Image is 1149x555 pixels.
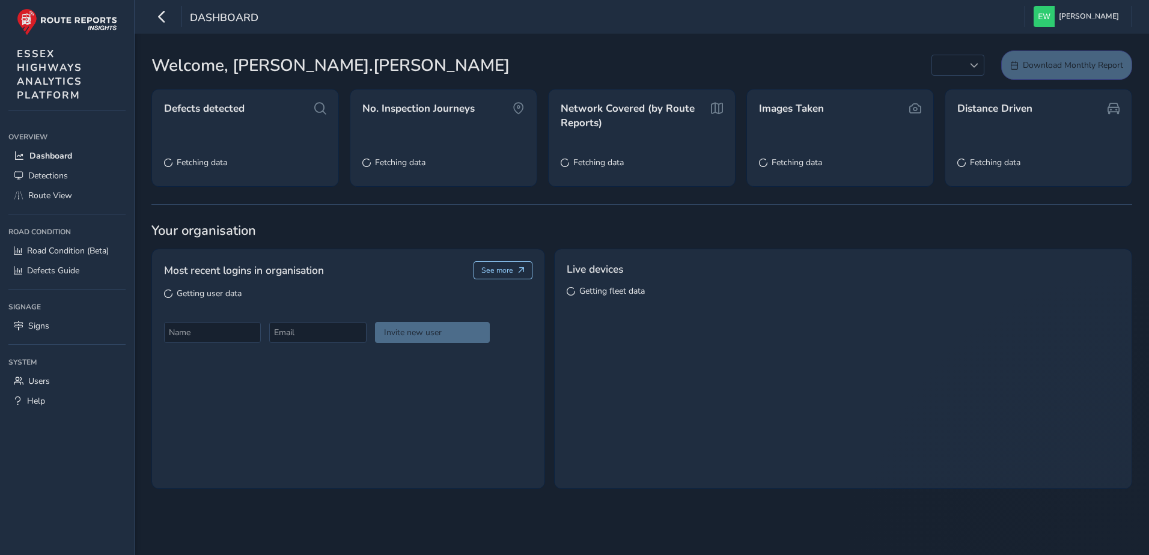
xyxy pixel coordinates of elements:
[561,102,707,130] span: Network Covered (by Route Reports)
[28,190,72,201] span: Route View
[177,288,242,299] span: Getting user data
[29,150,72,162] span: Dashboard
[1034,6,1123,27] button: [PERSON_NAME]
[164,322,261,343] input: Name
[1108,514,1137,543] iframe: Intercom live chat
[177,157,227,168] span: Fetching data
[567,261,623,277] span: Live devices
[759,102,824,116] span: Images Taken
[164,262,324,278] span: Most recent logins in organisation
[8,391,126,411] a: Help
[27,245,109,256] span: Road Condition (Beta)
[375,157,425,168] span: Fetching data
[957,102,1032,116] span: Distance Driven
[970,157,1020,168] span: Fetching data
[8,316,126,336] a: Signs
[8,186,126,205] a: Route View
[28,170,68,181] span: Detections
[27,395,45,407] span: Help
[8,223,126,241] div: Road Condition
[772,157,822,168] span: Fetching data
[190,10,258,27] span: Dashboard
[8,146,126,166] a: Dashboard
[27,265,79,276] span: Defects Guide
[8,241,126,261] a: Road Condition (Beta)
[8,353,126,371] div: System
[151,222,1132,240] span: Your organisation
[17,47,82,102] span: ESSEX HIGHWAYS ANALYTICS PLATFORM
[28,375,50,387] span: Users
[8,166,126,186] a: Detections
[269,322,366,343] input: Email
[573,157,624,168] span: Fetching data
[579,285,645,297] span: Getting fleet data
[164,102,245,116] span: Defects detected
[1059,6,1119,27] span: [PERSON_NAME]
[474,261,533,279] button: See more
[481,265,513,275] span: See more
[17,8,117,35] img: rr logo
[8,128,126,146] div: Overview
[151,53,510,78] span: Welcome, [PERSON_NAME].[PERSON_NAME]
[8,371,126,391] a: Users
[8,261,126,281] a: Defects Guide
[362,102,475,116] span: No. Inspection Journeys
[1034,6,1055,27] img: diamond-layout
[28,320,49,332] span: Signs
[8,298,126,316] div: Signage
